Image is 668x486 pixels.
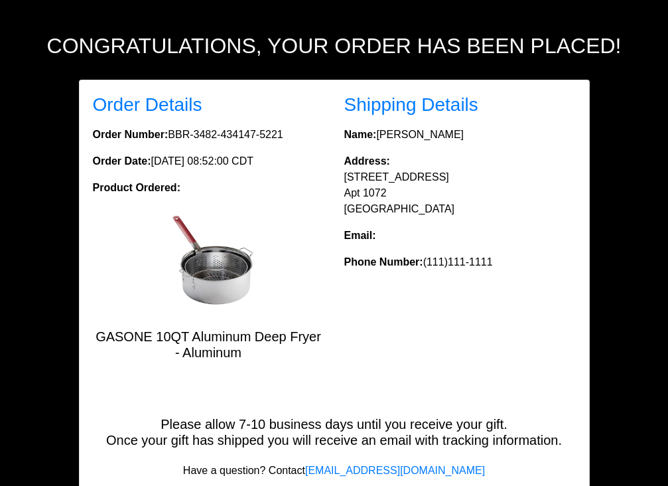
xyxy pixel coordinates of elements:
strong: Phone Number: [344,256,423,268]
strong: Order Number: [93,129,168,140]
a: [EMAIL_ADDRESS][DOMAIN_NAME] [305,465,485,476]
h5: GASONE 10QT Aluminum Deep Fryer - Aluminum [93,329,324,361]
strong: Name: [344,129,377,140]
p: [DATE] 08:52:00 CDT [93,153,324,169]
img: GASONE 10QT Aluminum Deep Fryer - Aluminum [155,212,261,318]
p: [STREET_ADDRESS] Apt 1072 [GEOGRAPHIC_DATA] [344,153,576,217]
p: [PERSON_NAME] [344,127,576,143]
p: (111)111-1111 [344,254,576,270]
h3: Order Details [93,94,324,116]
p: BBR-3482-434147-5221 [93,127,324,143]
strong: Product Ordered: [93,182,180,193]
strong: Order Date: [93,155,151,167]
h6: Have a question? Contact [80,464,589,477]
strong: Address: [344,155,390,167]
h5: Once your gift has shipped you will receive an email with tracking information. [80,432,589,448]
h3: Shipping Details [344,94,576,116]
h2: Congratulations, your order has been placed! [26,33,643,58]
h5: Please allow 7-10 business days until you receive your gift. [80,416,589,432]
strong: Email: [344,230,376,241]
